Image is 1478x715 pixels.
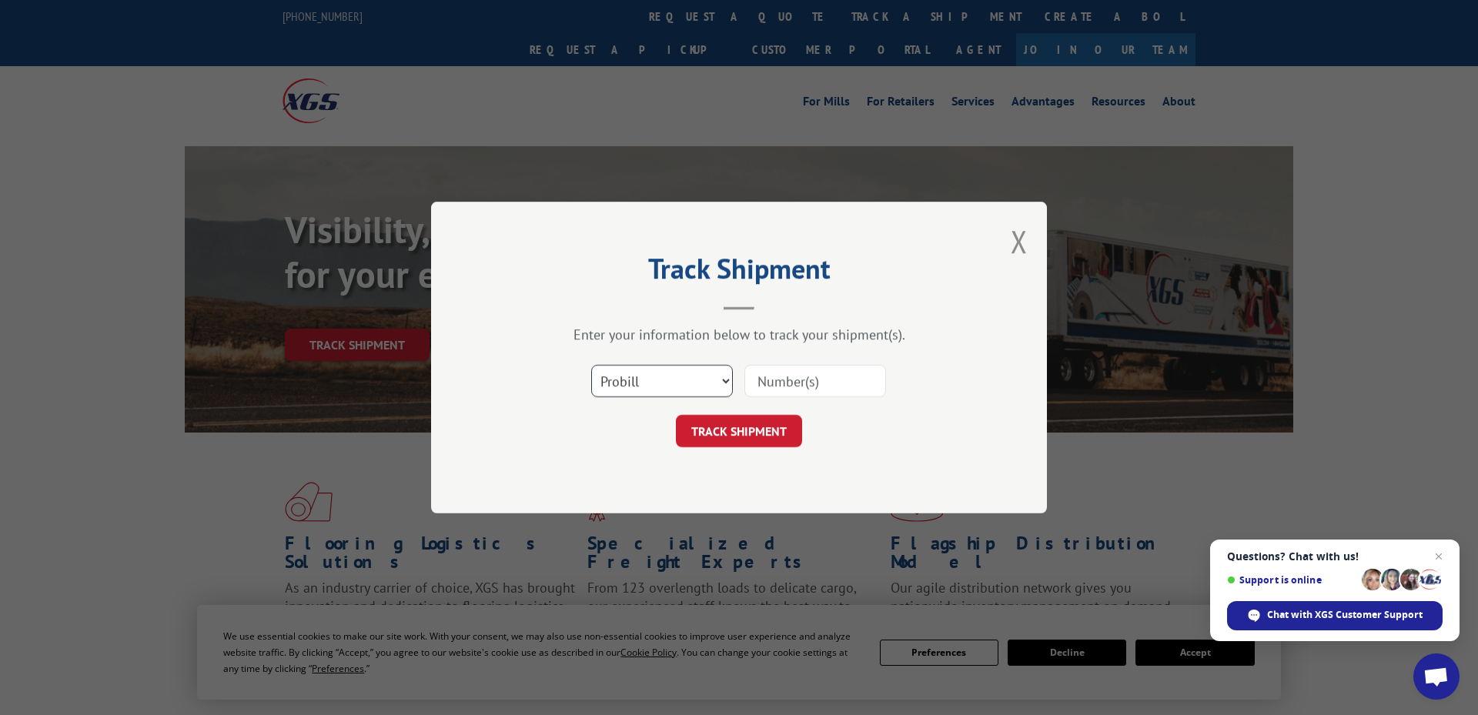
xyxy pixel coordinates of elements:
[508,326,970,343] div: Enter your information below to track your shipment(s).
[1227,550,1443,563] span: Questions? Chat with us!
[1011,221,1028,262] button: Close modal
[1227,601,1443,630] div: Chat with XGS Customer Support
[1227,574,1356,586] span: Support is online
[676,415,802,447] button: TRACK SHIPMENT
[1413,653,1460,700] div: Open chat
[1267,608,1423,622] span: Chat with XGS Customer Support
[744,365,886,397] input: Number(s)
[1430,547,1448,566] span: Close chat
[508,258,970,287] h2: Track Shipment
